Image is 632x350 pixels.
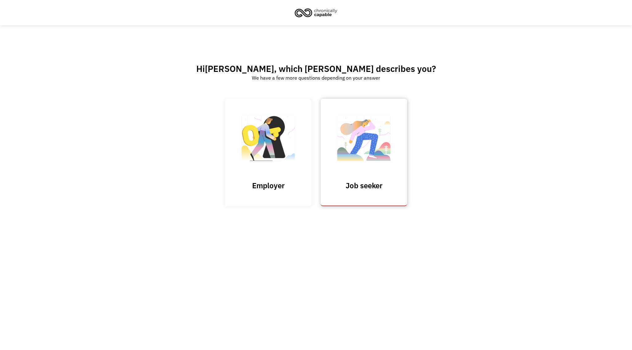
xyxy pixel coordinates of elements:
input: Submit [225,99,311,206]
a: Job seeker [321,99,407,206]
h2: Hi , which [PERSON_NAME] describes you? [196,63,436,74]
span: [PERSON_NAME] [205,63,274,74]
img: Chronically Capable logo [293,6,339,19]
h3: Job seeker [333,181,395,190]
div: We have a few more questions depending on your answer [252,74,380,81]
